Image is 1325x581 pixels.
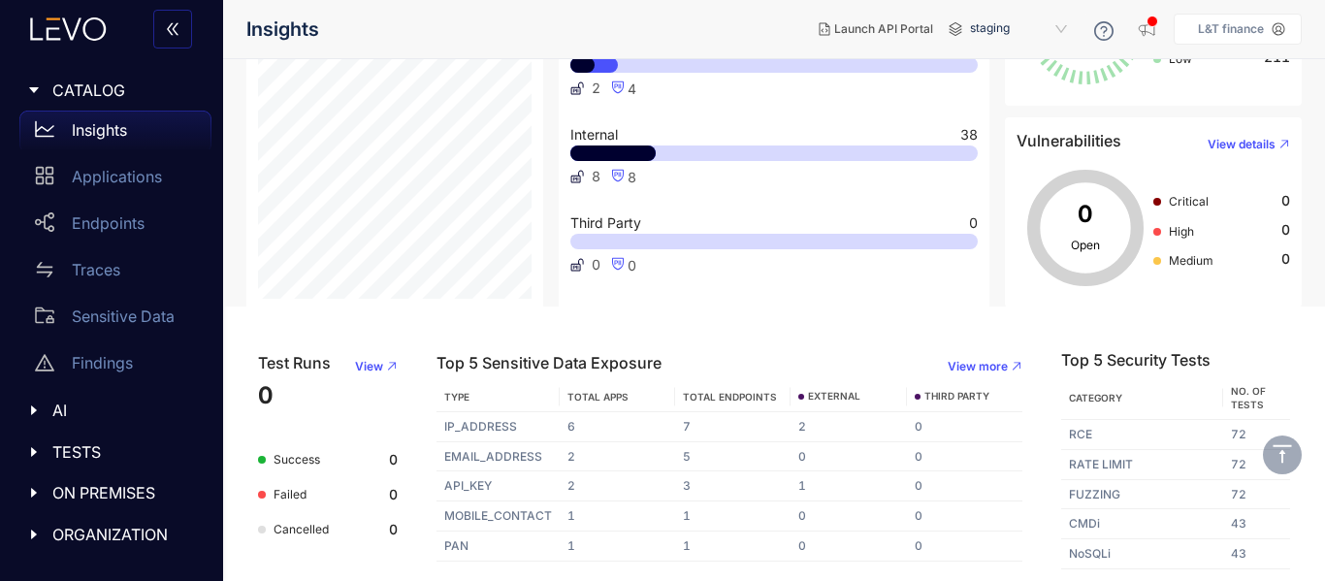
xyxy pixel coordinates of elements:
td: 72 [1223,450,1290,480]
span: Low [1169,51,1192,66]
span: Failed [274,487,307,501]
span: caret-right [27,528,41,541]
b: 0 [389,487,398,502]
h4: Top 5 Sensitive Data Exposure [436,354,662,371]
p: Applications [72,168,162,185]
td: 0 [791,532,906,562]
span: TESTS [52,443,196,461]
td: EMAIL_ADDRESS [436,442,560,472]
span: warning [35,353,54,372]
h4: Test Runs [258,354,331,371]
span: Third Party [570,216,641,230]
span: 0 [1281,222,1290,238]
span: caret-right [27,445,41,459]
p: L&T finance [1198,22,1264,36]
span: 0 [1281,193,1290,209]
a: Endpoints [19,204,211,250]
span: 0 [592,257,600,273]
td: 0 [907,532,1022,562]
td: RCE [1061,420,1223,450]
td: 1 [560,501,675,532]
td: 3 [675,471,791,501]
td: 0 [791,501,906,532]
td: 1 [675,532,791,562]
div: ORGANIZATION [12,514,211,555]
td: 1 [675,501,791,532]
div: ON PREMISES [12,472,211,513]
div: AI [12,390,211,431]
a: Traces [19,250,211,297]
button: double-left [153,10,192,48]
span: CATALOG [52,81,196,99]
td: MOBILE_CONTACT [436,501,560,532]
button: View details [1192,129,1290,160]
span: View details [1208,138,1276,151]
button: View [339,351,398,382]
td: 43 [1223,509,1290,539]
p: Findings [72,354,133,371]
a: Applications [19,157,211,204]
span: AI [52,402,196,419]
td: 0 [907,471,1022,501]
span: Internal [570,128,618,142]
span: View more [948,360,1008,373]
span: TOTAL ENDPOINTS [683,391,777,403]
span: 8 [592,169,600,184]
p: Insights [72,121,127,139]
td: 0 [907,412,1022,442]
span: double-left [165,21,180,39]
span: High [1169,224,1194,239]
span: Success [274,452,320,467]
td: RATE LIMIT [1061,450,1223,480]
h4: Top 5 Security Tests [1061,351,1211,369]
td: 2 [791,412,906,442]
button: Launch API Portal [803,14,949,45]
h4: Vulnerabilities [1017,132,1121,149]
td: 6 [560,412,675,442]
span: EXTERNAL [808,391,860,403]
span: Cancelled [274,522,329,536]
span: vertical-align-top [1271,442,1294,466]
td: 2 [560,442,675,472]
b: 0 [389,522,398,537]
td: 1 [791,471,906,501]
span: 38 [960,128,978,142]
td: IP_ADDRESS [436,412,560,442]
span: staging [970,14,1071,45]
p: Sensitive Data [72,307,175,325]
td: 43 [1223,539,1290,569]
td: 1 [560,532,675,562]
span: THIRD PARTY [924,391,989,403]
button: View more [932,351,1022,382]
span: 0 [258,381,274,409]
span: No. of Tests [1231,385,1266,410]
span: Medium [1169,253,1213,268]
span: caret-right [27,486,41,500]
span: swap [35,260,54,279]
td: 72 [1223,420,1290,450]
td: FUZZING [1061,480,1223,510]
span: 8 [628,169,636,185]
span: 4 [628,81,636,97]
td: 0 [791,442,906,472]
p: Traces [72,261,120,278]
td: 2 [560,471,675,501]
a: Sensitive Data [19,297,211,343]
span: Insights [246,18,319,41]
span: ORGANIZATION [52,526,196,543]
a: Findings [19,343,211,390]
span: Category [1069,392,1122,403]
td: 7 [675,412,791,442]
span: ON PREMISES [52,484,196,501]
td: NoSQLi [1061,539,1223,569]
span: TOTAL APPS [567,391,629,403]
p: Endpoints [72,214,145,232]
span: 0 [969,216,978,230]
span: View [355,360,383,373]
span: 2 [592,81,600,96]
td: 72 [1223,480,1290,510]
span: Critical [1169,194,1209,209]
div: TESTS [12,432,211,472]
span: 0 [628,257,636,274]
span: caret-right [27,403,41,417]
